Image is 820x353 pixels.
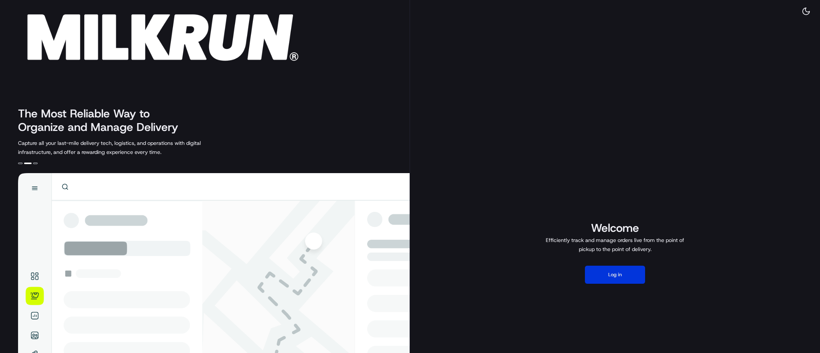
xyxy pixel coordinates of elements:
button: Log in [585,266,645,284]
img: Company Logo [5,5,307,65]
h2: The Most Reliable Way to Organize and Manage Delivery [18,107,187,134]
h1: Welcome [543,221,687,236]
p: Efficiently track and manage orders live from the point of pickup to the point of delivery. [543,236,687,254]
p: Capture all your last-mile delivery tech, logistics, and operations with digital infrastructure, ... [18,138,235,157]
